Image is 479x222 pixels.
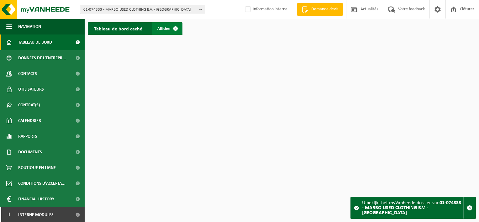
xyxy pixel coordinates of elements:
[18,97,40,113] span: Contrat(s)
[157,27,171,31] span: Afficher
[18,191,54,207] span: Financial History
[362,197,463,219] div: U bekijkt het myVanheede dossier van
[297,3,343,16] a: Demande devis
[18,66,37,82] span: Contacts
[362,200,461,215] strong: 01-074333 - MARBO USED CLOTHING B.V. - [GEOGRAPHIC_DATA]
[18,160,56,176] span: Boutique en ligne
[310,6,340,13] span: Demande devis
[152,22,182,35] a: Afficher
[18,176,66,191] span: Conditions d'accepta...
[18,144,42,160] span: Documents
[80,5,205,14] button: 01-074333 - MARBO USED CLOTHING B.V. - [GEOGRAPHIC_DATA]
[83,5,197,14] span: 01-074333 - MARBO USED CLOTHING B.V. - [GEOGRAPHIC_DATA]
[18,113,41,129] span: Calendrier
[88,22,149,34] h2: Tableau de bord caché
[18,50,66,66] span: Données de l'entrepr...
[244,5,287,14] label: Information interne
[18,19,41,34] span: Navigation
[18,129,37,144] span: Rapports
[18,82,44,97] span: Utilisateurs
[18,34,52,50] span: Tableau de bord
